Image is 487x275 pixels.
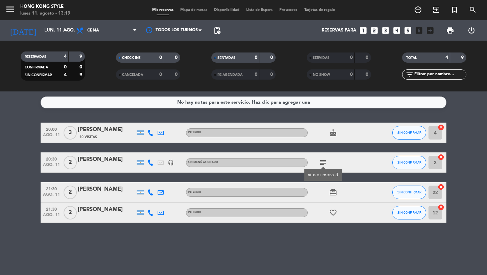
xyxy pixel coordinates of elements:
[159,55,162,60] strong: 0
[78,155,135,164] div: [PERSON_NAME]
[445,55,448,60] strong: 4
[438,184,444,190] i: cancel
[175,72,179,77] strong: 0
[188,191,201,193] span: INTERIOR
[188,131,201,134] span: INTERIOR
[79,134,97,140] span: 10 Visitas
[397,190,421,194] span: SIN CONFIRMAR
[467,26,476,35] i: power_settings_new
[270,72,274,77] strong: 0
[43,205,60,213] span: 21:30
[450,6,459,14] i: turned_in_not
[329,129,337,137] i: cake
[461,20,482,41] div: LOG OUT
[392,186,426,199] button: SIN CONFIRMAR
[159,72,162,77] strong: 0
[122,73,143,77] span: CANCELADA
[43,163,60,170] span: ago. 11
[301,8,339,12] span: Tarjetas de regalo
[276,8,301,12] span: Pre-acceso
[177,8,211,12] span: Mapa de mesas
[20,10,70,17] div: lunes 11. agosto - 13:19
[329,188,337,196] i: card_giftcard
[414,6,422,14] i: add_circle_outline
[406,56,417,60] span: TOTAL
[370,26,379,35] i: looks_two
[79,65,84,69] strong: 0
[392,206,426,219] button: SIN CONFIRMAR
[64,65,67,69] strong: 0
[217,73,242,77] span: RE AGENDADA
[25,66,48,69] span: CONFIRMADA
[255,72,257,77] strong: 0
[405,70,414,79] i: filter_list
[211,8,243,12] span: Disponibilidad
[43,125,60,133] span: 20:00
[177,99,310,106] div: No hay notas para este servicio. Haz clic para agregar una
[78,125,135,134] div: [PERSON_NAME]
[350,55,353,60] strong: 0
[438,204,444,211] i: cancel
[168,160,174,166] i: headset_mic
[366,55,370,60] strong: 0
[270,55,274,60] strong: 0
[5,4,15,14] i: menu
[381,26,390,35] i: looks_3
[20,3,70,10] div: HONG KONG STYLE
[329,209,337,217] i: favorite_border
[43,155,60,163] span: 20:30
[415,26,423,35] i: looks_6
[78,185,135,194] div: [PERSON_NAME]
[43,213,60,220] span: ago. 11
[414,71,466,78] input: Filtrar por nombre...
[149,8,177,12] span: Mis reservas
[403,26,412,35] i: looks_5
[64,206,77,219] span: 2
[64,72,67,77] strong: 4
[78,205,135,214] div: [PERSON_NAME]
[188,211,201,214] span: INTERIOR
[175,55,179,60] strong: 0
[43,185,60,192] span: 21:30
[313,56,329,60] span: SERVIDAS
[392,26,401,35] i: looks_4
[43,192,60,200] span: ago. 11
[5,23,41,38] i: [DATE]
[213,26,221,35] span: pending_actions
[319,158,327,167] i: subject
[64,156,77,169] span: 2
[5,4,15,17] button: menu
[322,28,356,33] span: Reservas para
[188,161,218,164] span: Sin menú asignado
[313,73,330,77] span: NO SHOW
[25,73,52,77] span: SIN CONFIRMAR
[392,156,426,169] button: SIN CONFIRMAR
[64,186,77,199] span: 2
[461,55,465,60] strong: 9
[243,8,276,12] span: Lista de Espera
[79,72,84,77] strong: 9
[87,28,99,33] span: Cena
[366,72,370,77] strong: 0
[79,54,84,59] strong: 9
[438,124,444,131] i: cancel
[64,126,77,140] span: 3
[350,72,353,77] strong: 0
[446,26,454,35] span: print
[469,6,477,14] i: search
[63,26,71,35] i: arrow_drop_down
[432,6,440,14] i: exit_to_app
[392,126,426,140] button: SIN CONFIRMAR
[426,26,435,35] i: add_box
[397,161,421,164] span: SIN CONFIRMAR
[25,55,46,59] span: RESERVADAS
[397,131,421,134] span: SIN CONFIRMAR
[397,211,421,214] span: SIN CONFIRMAR
[255,55,257,60] strong: 0
[217,56,235,60] span: SENTADAS
[438,154,444,161] i: cancel
[64,54,67,59] strong: 4
[122,56,141,60] span: CHECK INS
[359,26,368,35] i: looks_one
[308,171,339,178] div: si o si mesa 3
